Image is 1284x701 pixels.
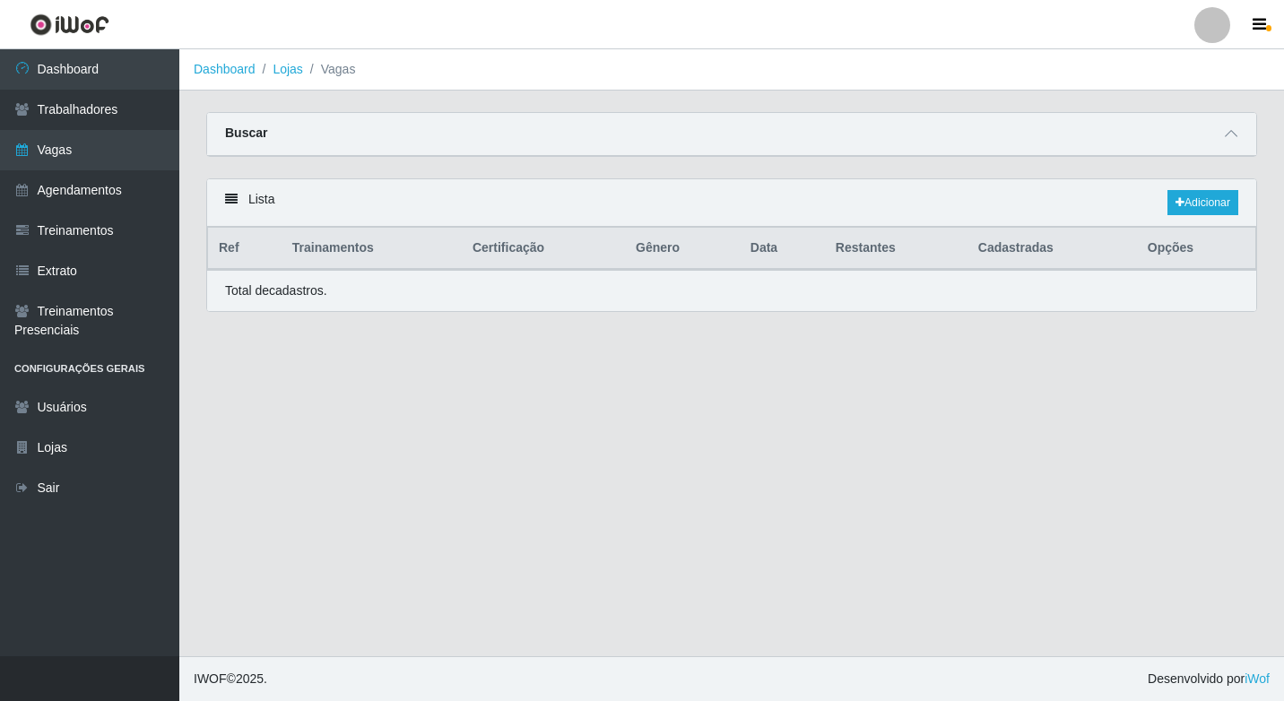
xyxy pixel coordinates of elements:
[825,228,967,270] th: Restantes
[194,671,227,686] span: IWOF
[194,670,267,688] span: © 2025 .
[179,49,1284,91] nav: breadcrumb
[208,228,282,270] th: Ref
[1167,190,1238,215] a: Adicionar
[282,228,462,270] th: Trainamentos
[1148,670,1270,688] span: Desenvolvido por
[225,125,267,140] strong: Buscar
[225,281,327,300] p: Total de cadastros.
[625,228,740,270] th: Gênero
[967,228,1137,270] th: Cadastradas
[207,179,1256,227] div: Lista
[30,13,109,36] img: CoreUI Logo
[740,228,825,270] th: Data
[303,60,356,79] li: Vagas
[1137,228,1256,270] th: Opções
[1245,671,1270,686] a: iWof
[194,62,256,76] a: Dashboard
[273,62,302,76] a: Lojas
[462,228,625,270] th: Certificação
